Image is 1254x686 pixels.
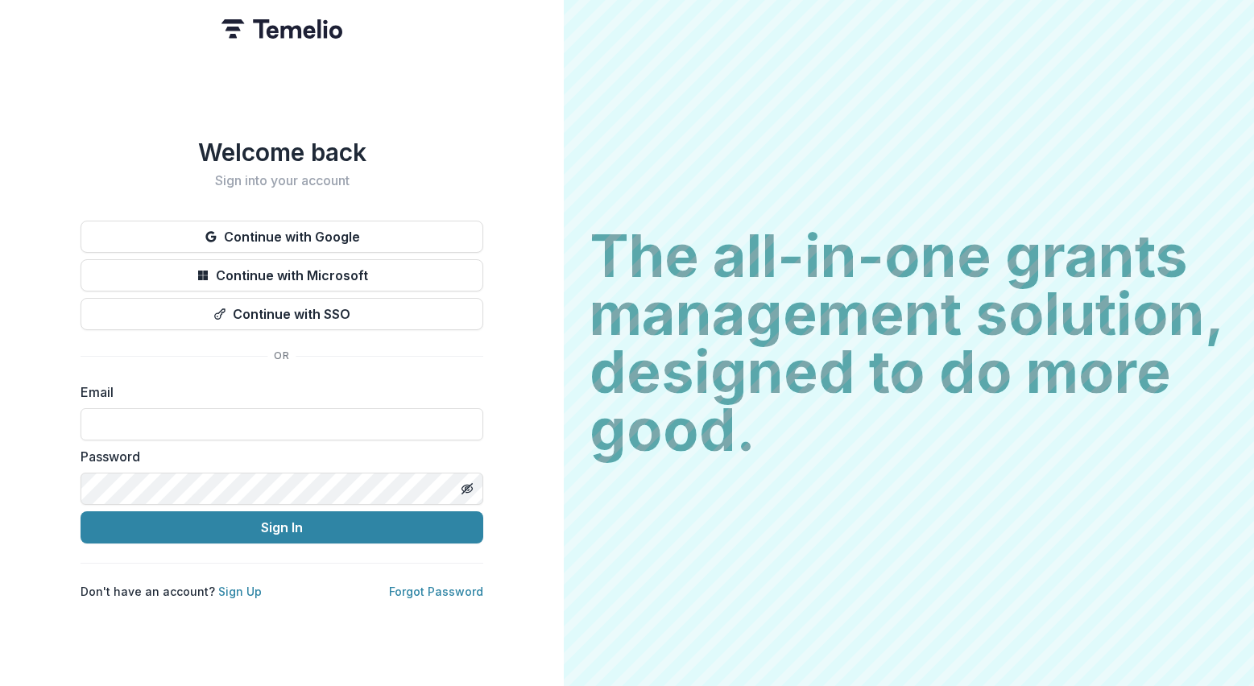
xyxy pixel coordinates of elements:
button: Sign In [81,511,483,543]
button: Toggle password visibility [454,476,480,502]
a: Sign Up [218,585,262,598]
button: Continue with SSO [81,298,483,330]
label: Email [81,382,474,402]
img: Temelio [221,19,342,39]
h1: Welcome back [81,138,483,167]
a: Forgot Password [389,585,483,598]
h2: Sign into your account [81,173,483,188]
label: Password [81,447,474,466]
button: Continue with Microsoft [81,259,483,291]
button: Continue with Google [81,221,483,253]
p: Don't have an account? [81,583,262,600]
